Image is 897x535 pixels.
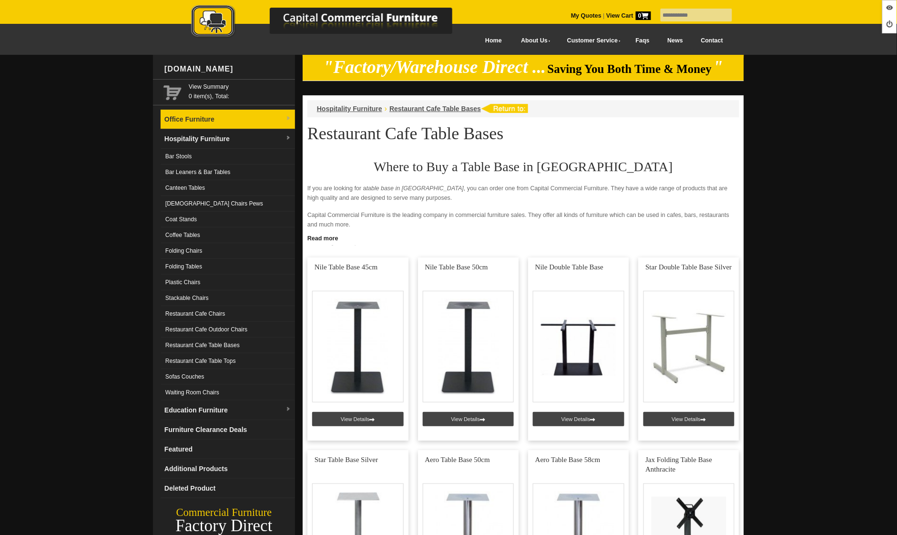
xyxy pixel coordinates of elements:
[161,196,295,212] a: [DEMOGRAPHIC_DATA] Chairs Pews
[161,110,295,129] a: Office Furnituredropdown
[161,401,295,420] a: Education Furnituredropdown
[548,62,712,75] span: Saving You Both Time & Money
[557,30,627,51] a: Customer Service
[161,353,295,369] a: Restaurant Cafe Table Tops
[161,459,295,479] a: Additional Products
[165,5,499,42] a: Capital Commercial Furniture Logo
[161,259,295,275] a: Folding Tables
[385,104,387,113] li: ›
[161,180,295,196] a: Canteen Tables
[161,306,295,322] a: Restaurant Cafe Chairs
[317,105,382,113] a: Hospitality Furniture
[153,519,295,533] div: Factory Direct
[307,210,739,229] p: Capital Commercial Furniture is the leading company in commercial furniture sales. They offer all...
[161,479,295,498] a: Deleted Product
[307,124,739,143] h1: Restaurant Cafe Table Bases
[161,290,295,306] a: Stackable Chairs
[367,185,464,192] em: table base in [GEOGRAPHIC_DATA]
[161,275,295,290] a: Plastic Chairs
[627,30,659,51] a: Faqs
[481,104,528,113] img: return to
[161,243,295,259] a: Folding Chairs
[605,12,651,19] a: View Cart0
[153,506,295,519] div: Commercial Furniture
[324,57,546,77] em: "Factory/Warehouse Direct ...
[389,105,481,113] a: Restaurant Cafe Table Bases
[161,385,295,401] a: Waiting Room Chairs
[161,165,295,180] a: Bar Leaners & Bar Tables
[606,12,651,19] strong: View Cart
[161,55,295,83] div: [DOMAIN_NAME]
[285,407,291,412] img: dropdown
[307,184,739,203] p: If you are looking for a , you can order one from Capital Commercial Furniture. They have a wide ...
[303,231,744,243] a: Click to read more
[636,11,651,20] span: 0
[161,227,295,243] a: Coffee Tables
[189,82,291,100] span: 0 item(s), Total:
[307,160,739,174] h2: Where to Buy a Table Base in [GEOGRAPHIC_DATA]
[161,440,295,459] a: Featured
[285,116,291,122] img: dropdown
[285,135,291,141] img: dropdown
[511,30,557,51] a: About Us
[165,5,499,40] img: Capital Commercial Furniture Logo
[189,82,291,92] a: View Summary
[161,369,295,385] a: Sofas Couches
[659,30,692,51] a: News
[714,57,724,77] em: "
[161,420,295,440] a: Furniture Clearance Deals
[692,30,732,51] a: Contact
[161,129,295,149] a: Hospitality Furnituredropdown
[161,338,295,353] a: Restaurant Cafe Table Bases
[571,12,601,19] a: My Quotes
[161,322,295,338] a: Restaurant Cafe Outdoor Chairs
[161,212,295,227] a: Coat Stands
[161,149,295,165] a: Bar Stools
